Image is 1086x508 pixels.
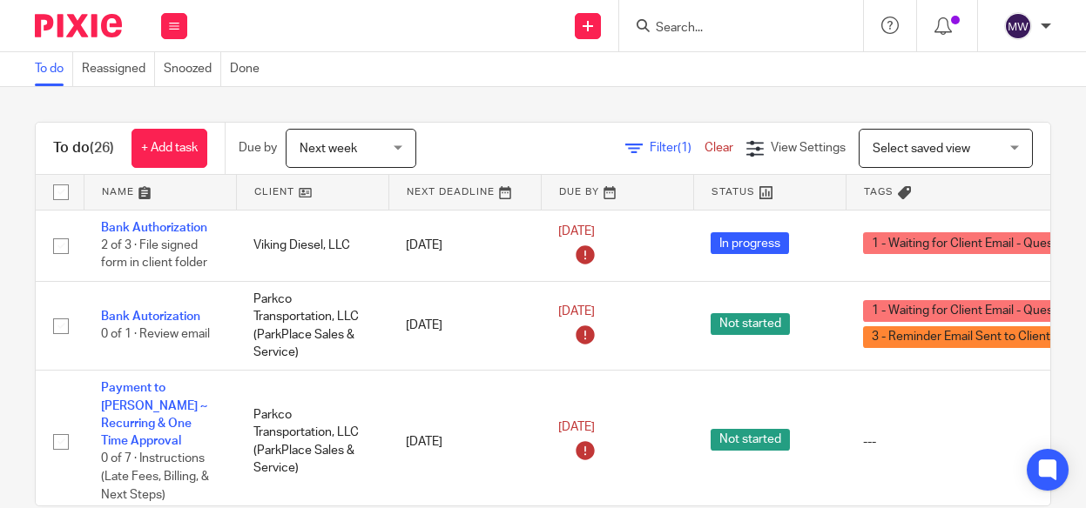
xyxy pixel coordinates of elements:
a: Payment to [PERSON_NAME] ~ Recurring & One Time Approval [101,382,207,447]
input: Search [654,21,811,37]
td: [DATE] [388,281,541,370]
a: + Add task [132,129,207,168]
span: (1) [678,142,691,154]
span: Select saved view [873,143,970,155]
a: Done [230,52,268,86]
span: Not started [711,313,790,335]
td: Viking Diesel, LLC [236,210,388,281]
span: 2 of 3 · File signed form in client folder [101,239,207,270]
td: [DATE] [388,210,541,281]
a: To do [35,52,73,86]
td: Parkco Transportation, LLC (ParkPlace Sales & Service) [236,281,388,370]
p: Due by [239,139,277,157]
span: Filter [650,142,705,154]
a: Snoozed [164,52,221,86]
span: Not started [711,429,790,451]
span: Tags [864,187,894,197]
a: Bank Authorization [101,222,207,234]
a: Reassigned [82,52,155,86]
span: View Settings [771,142,846,154]
span: 0 of 1 · Review email [101,329,210,341]
span: [DATE] [558,225,595,237]
a: Clear [705,142,733,154]
span: 3 - Reminder Email Sent to Client [863,326,1059,348]
span: (26) [90,141,114,155]
span: 0 of 7 · Instructions (Late Fees, Billing, & Next Steps) [101,453,209,501]
span: Next week [300,143,357,155]
span: In progress [711,232,789,254]
span: [DATE] [558,306,595,318]
h1: To do [53,139,114,157]
a: Bank Autorization [101,311,200,323]
img: Pixie [35,14,122,37]
span: [DATE] [558,422,595,434]
img: svg%3E [1004,12,1032,40]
